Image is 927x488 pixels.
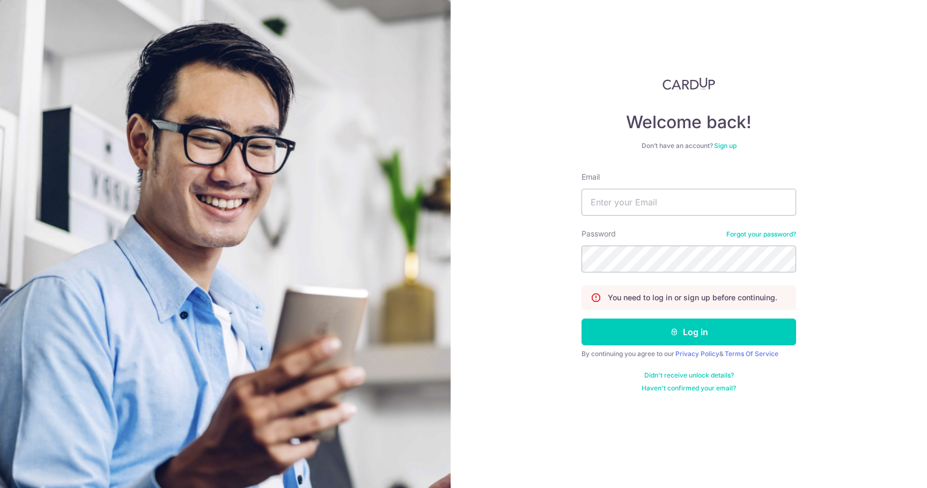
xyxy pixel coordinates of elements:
[675,350,719,358] a: Privacy Policy
[663,77,715,90] img: CardUp Logo
[642,384,736,393] a: Haven't confirmed your email?
[726,230,796,239] a: Forgot your password?
[582,350,796,358] div: By continuing you agree to our &
[582,142,796,150] div: Don’t have an account?
[644,371,734,380] a: Didn't receive unlock details?
[582,172,600,182] label: Email
[582,112,796,133] h4: Welcome back!
[714,142,737,150] a: Sign up
[582,319,796,345] button: Log in
[582,189,796,216] input: Enter your Email
[608,292,777,303] p: You need to log in or sign up before continuing.
[725,350,778,358] a: Terms Of Service
[582,228,616,239] label: Password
